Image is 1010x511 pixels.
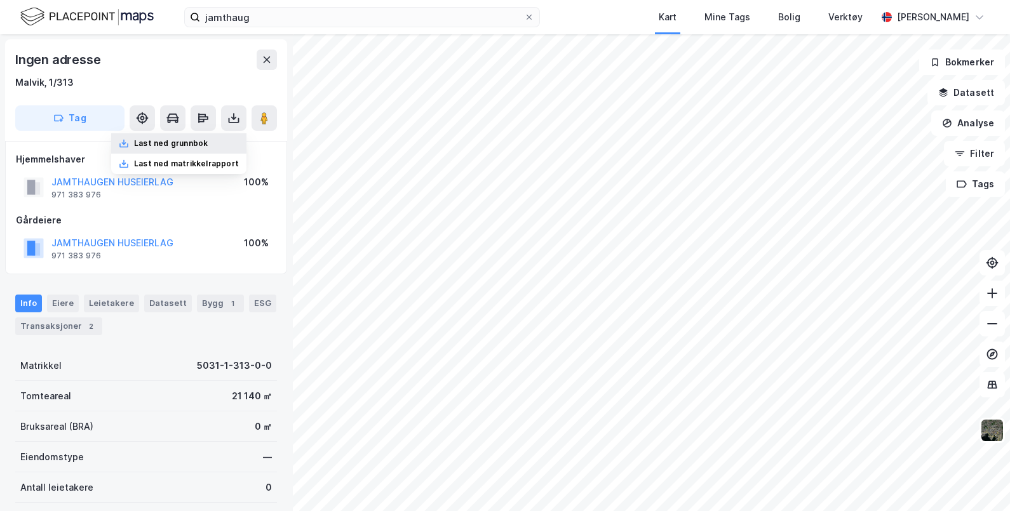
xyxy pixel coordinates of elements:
div: 1 [226,297,239,310]
button: Tags [946,171,1005,197]
div: Verktøy [828,10,863,25]
div: Leietakere [84,295,139,312]
div: Eiere [47,295,79,312]
div: Antall leietakere [20,480,93,495]
div: 971 383 976 [51,190,101,200]
div: Gårdeiere [16,213,276,228]
div: 2 [84,320,97,333]
div: 0 [266,480,272,495]
div: Bygg [197,295,244,312]
button: Filter [944,141,1005,166]
div: [PERSON_NAME] [897,10,969,25]
div: 971 383 976 [51,251,101,261]
div: — [263,449,272,465]
img: logo.f888ab2527a4732fd821a326f86c7f29.svg [20,6,154,28]
div: Mine Tags [704,10,750,25]
button: Tag [15,105,125,131]
img: 9k= [980,418,1004,442]
div: Transaksjoner [15,317,102,335]
div: Datasett [144,295,192,312]
div: 100% [244,175,269,190]
div: Kart [659,10,677,25]
div: 100% [244,236,269,251]
div: Hjemmelshaver [16,152,276,167]
div: ESG [249,295,276,312]
div: Last ned grunnbok [134,138,208,149]
button: Datasett [927,80,1005,105]
div: Eiendomstype [20,449,84,465]
div: 21 140 ㎡ [232,388,272,404]
div: 0 ㎡ [255,419,272,434]
div: Bruksareal (BRA) [20,419,93,434]
div: Ingen adresse [15,50,103,70]
div: Info [15,295,42,312]
div: Tomteareal [20,388,71,404]
iframe: Chat Widget [946,450,1010,511]
div: Malvik, 1/313 [15,75,74,90]
div: 5031-1-313-0-0 [197,358,272,373]
button: Analyse [931,110,1005,136]
button: Bokmerker [919,50,1005,75]
input: Søk på adresse, matrikkel, gårdeiere, leietakere eller personer [200,8,524,27]
div: Last ned matrikkelrapport [134,159,239,169]
div: Matrikkel [20,358,62,373]
div: Bolig [778,10,800,25]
